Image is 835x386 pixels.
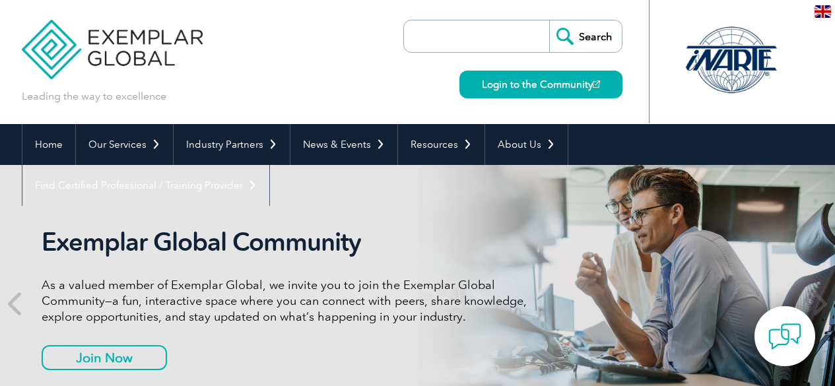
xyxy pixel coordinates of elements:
p: As a valued member of Exemplar Global, we invite you to join the Exemplar Global Community—a fun,... [42,277,537,325]
a: Join Now [42,345,167,370]
a: Find Certified Professional / Training Provider [22,165,269,206]
a: Home [22,124,75,165]
a: News & Events [290,124,397,165]
img: open_square.png [593,80,600,88]
img: contact-chat.png [768,320,801,353]
p: Leading the way to excellence [22,89,166,104]
a: Industry Partners [174,124,290,165]
input: Search [549,20,622,52]
a: Login to the Community [459,71,622,98]
a: Resources [398,124,484,165]
img: en [815,5,831,18]
a: About Us [485,124,568,165]
h2: Exemplar Global Community [42,227,537,257]
a: Our Services [76,124,173,165]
